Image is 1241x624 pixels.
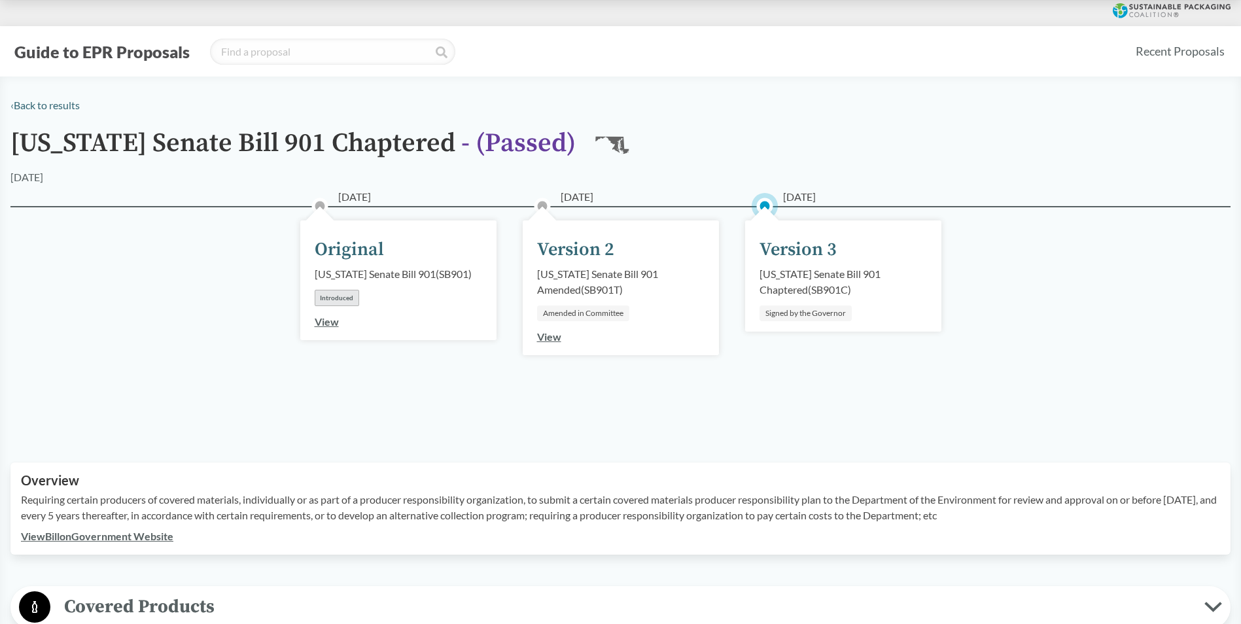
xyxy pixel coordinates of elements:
[21,492,1220,523] p: Requiring certain producers of covered materials, individually or as part of a producer responsib...
[537,330,561,343] a: View
[537,236,614,264] div: Version 2
[50,592,1204,621] span: Covered Products
[210,39,455,65] input: Find a proposal
[338,189,371,205] span: [DATE]
[760,236,837,264] div: Version 3
[760,305,852,321] div: Signed by the Governor
[760,266,927,298] div: [US_STATE] Senate Bill 901 Chaptered ( SB901C )
[10,129,576,169] h1: [US_STATE] Senate Bill 901 Chaptered
[10,169,43,185] div: [DATE]
[10,99,80,111] a: ‹Back to results
[10,41,194,62] button: Guide to EPR Proposals
[21,530,173,542] a: ViewBillonGovernment Website
[315,236,384,264] div: Original
[537,266,705,298] div: [US_STATE] Senate Bill 901 Amended ( SB901T )
[315,290,359,306] div: Introduced
[21,473,1220,488] h2: Overview
[537,305,629,321] div: Amended in Committee
[461,127,576,160] span: - ( Passed )
[315,315,339,328] a: View
[15,591,1226,624] button: Covered Products
[315,266,472,282] div: [US_STATE] Senate Bill 901 ( SB901 )
[783,189,816,205] span: [DATE]
[561,189,593,205] span: [DATE]
[1130,37,1231,66] a: Recent Proposals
